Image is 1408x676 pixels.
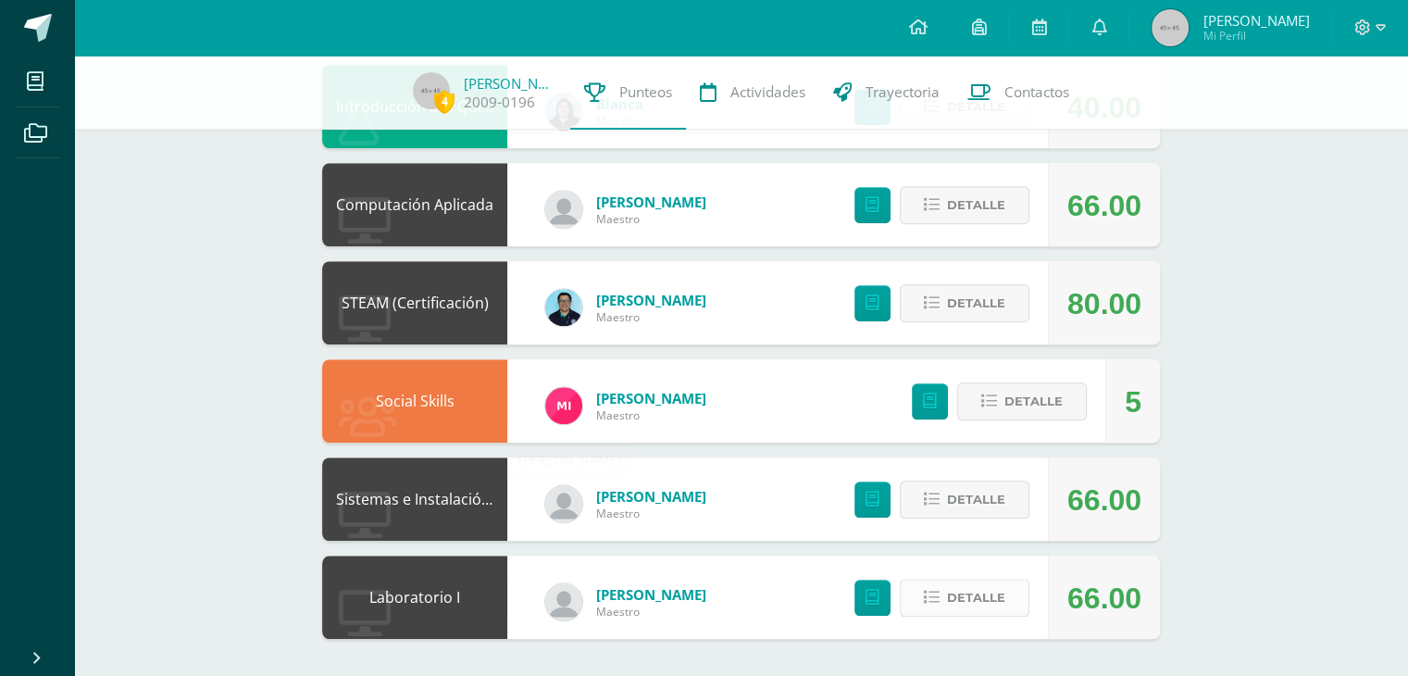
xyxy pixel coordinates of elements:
a: [PERSON_NAME] [596,193,706,211]
div: 5 [1125,360,1141,444]
a: [PERSON_NAME] [596,487,706,506]
img: 45x45 [1152,9,1189,46]
a: [PERSON_NAME] [596,291,706,309]
a: [PERSON_NAME] [464,74,556,93]
div: 66.00 [1067,557,1141,640]
span: Maestro [596,506,706,521]
img: 45x45 [413,72,450,109]
span: Detalle [947,286,1005,320]
span: Detalle [1004,384,1063,419]
span: [PERSON_NAME] [1202,11,1309,30]
span: Detalle [947,482,1005,517]
a: Actividades [686,56,819,130]
button: Detalle [900,186,1029,224]
img: f1877f136c7c99965f6f4832741acf84.png [545,583,582,620]
span: Detalle [947,188,1005,222]
a: Trayectoria [819,56,953,130]
span: Maestro [596,604,706,620]
span: Detalle [947,581,1005,615]
div: Laboratorio I [322,556,507,639]
a: [PERSON_NAME] [596,585,706,604]
a: Punteos [570,56,686,130]
div: 66.00 [1067,458,1141,542]
a: [PERSON_NAME] [596,389,706,407]
button: Detalle [900,481,1029,519]
span: Maestro [596,407,706,423]
span: Punteos [619,82,672,102]
div: Social Skills [322,359,507,443]
a: Contactos [953,56,1083,130]
span: Contactos [1004,82,1069,102]
span: Maestro [596,211,706,227]
span: Mi Perfil [1202,28,1309,44]
button: Detalle [900,284,1029,322]
img: 63ef49b70f225fbda378142858fbe819.png [545,387,582,424]
span: Actividades [730,82,805,102]
div: Sistemas e Instalación de Software [322,457,507,541]
button: Detalle [900,579,1029,617]
img: f1877f136c7c99965f6f4832741acf84.png [545,485,582,522]
span: Maestro [596,309,706,325]
a: 2009-0196 [464,93,535,112]
img: fa03fa54efefe9aebc5e29dfc8df658e.png [545,289,582,326]
div: Computación Aplicada [322,163,507,246]
div: 80.00 [1067,262,1141,345]
span: Trayectoria [866,82,940,102]
div: 66.00 [1067,164,1141,247]
img: f1877f136c7c99965f6f4832741acf84.png [545,191,582,228]
span: 4 [434,90,455,113]
div: STEAM (Certificación) [322,261,507,344]
div: [PERSON_NAME] [518,451,622,469]
button: Detalle [957,382,1087,420]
